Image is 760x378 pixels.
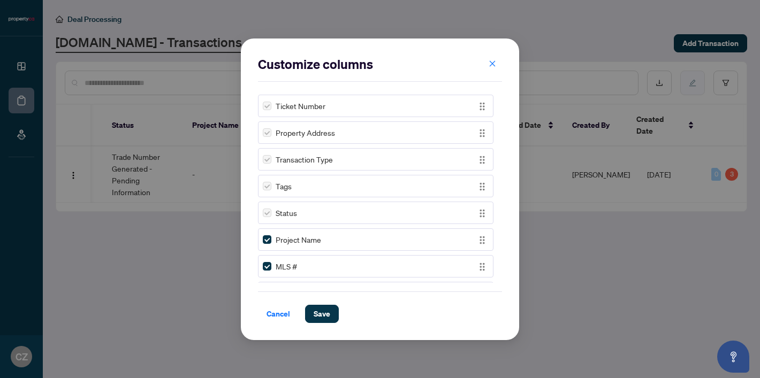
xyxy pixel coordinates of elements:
[258,56,502,73] h2: Customize columns
[476,207,488,219] img: Drag Icon
[258,228,493,251] div: Project NameDrag Icon
[476,180,489,192] button: Drag Icon
[476,99,489,112] button: Drag Icon
[276,234,321,245] span: Project Name
[276,127,335,138] span: Property Address
[276,180,292,192] span: Tags
[258,175,493,197] div: TagsDrag Icon
[305,305,339,323] button: Save
[476,260,489,273] button: Drag Icon
[476,101,488,112] img: Drag Icon
[476,126,489,139] button: Drag Icon
[258,255,493,277] div: MLS #Drag Icon
[476,233,489,246] button: Drag Icon
[476,206,489,219] button: Drag Icon
[258,282,493,304] div: Trade NumberDrag Icon
[258,121,493,144] div: Property AddressDrag Icon
[258,148,493,171] div: Transaction TypeDrag Icon
[489,59,496,67] span: close
[476,181,488,192] img: Drag Icon
[476,153,489,166] button: Drag Icon
[276,260,297,272] span: MLS #
[276,153,333,165] span: Transaction Type
[476,127,488,139] img: Drag Icon
[267,305,290,322] span: Cancel
[476,154,488,166] img: Drag Icon
[476,234,488,246] img: Drag Icon
[258,202,493,224] div: StatusDrag Icon
[258,95,493,117] div: Ticket NumberDrag Icon
[258,305,299,323] button: Cancel
[314,305,330,322] span: Save
[717,341,749,373] button: Open asap
[476,261,488,273] img: Drag Icon
[276,100,325,112] span: Ticket Number
[276,207,297,219] span: Status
